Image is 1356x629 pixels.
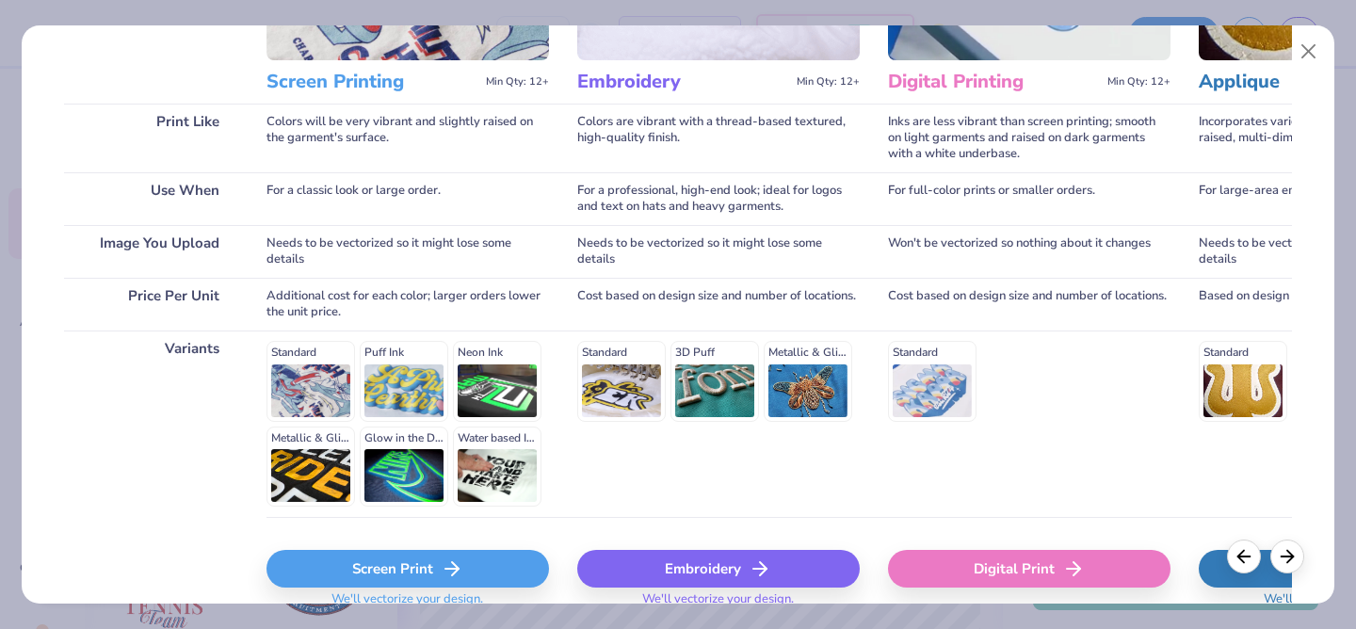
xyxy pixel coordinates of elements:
div: Price Per Unit [64,278,238,331]
h3: Screen Printing [266,70,478,94]
div: For a professional, high-end look; ideal for logos and text on hats and heavy garments. [577,172,860,225]
div: Screen Print [266,550,549,588]
div: Print Like [64,104,238,172]
div: Needs to be vectorized so it might lose some details [266,225,549,278]
div: Needs to be vectorized so it might lose some details [577,225,860,278]
div: For full-color prints or smaller orders. [888,172,1170,225]
div: Embroidery [577,550,860,588]
div: Digital Print [888,550,1170,588]
div: Image You Upload [64,225,238,278]
div: Cost based on design size and number of locations. [577,278,860,331]
div: Won't be vectorized so nothing about it changes [888,225,1170,278]
div: Colors are vibrant with a thread-based textured, high-quality finish. [577,104,860,172]
span: Min Qty: 12+ [797,75,860,89]
button: Close [1291,34,1327,70]
div: Colors will be very vibrant and slightly raised on the garment's surface. [266,104,549,172]
div: Use When [64,172,238,225]
span: Min Qty: 12+ [1107,75,1170,89]
div: For a classic look or large order. [266,172,549,225]
div: Variants [64,331,238,517]
span: Min Qty: 12+ [486,75,549,89]
div: Cost based on design size and number of locations. [888,278,1170,331]
h3: Digital Printing [888,70,1100,94]
span: We'll vectorize your design. [324,591,491,619]
span: We'll vectorize your design. [635,591,801,619]
div: Additional cost for each color; larger orders lower the unit price. [266,278,549,331]
div: Inks are less vibrant than screen printing; smooth on light garments and raised on dark garments ... [888,104,1170,172]
h3: Embroidery [577,70,789,94]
